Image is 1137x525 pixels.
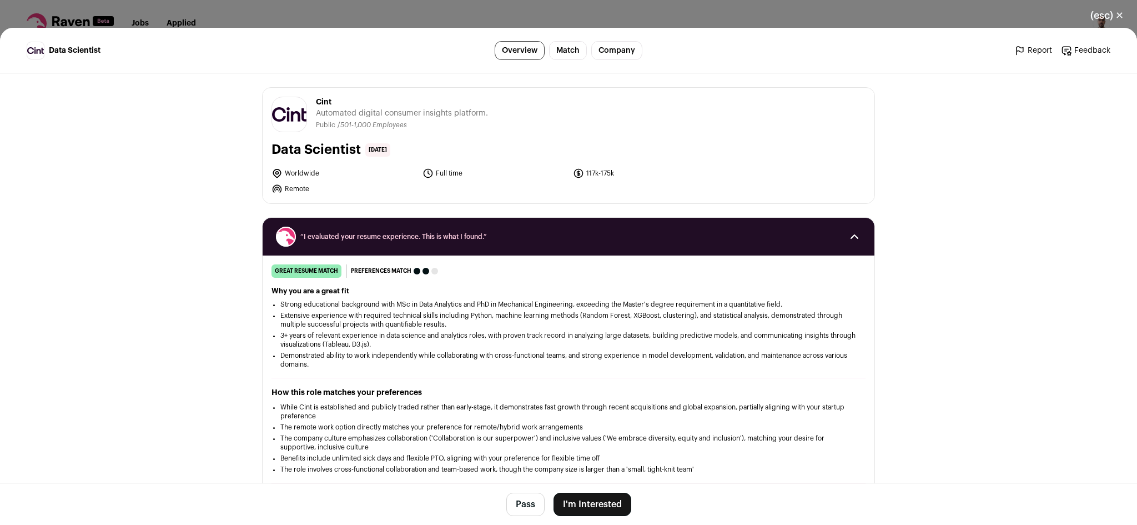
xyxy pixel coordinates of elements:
li: Worldwide [271,168,416,179]
img: c1dc070c250b4101417112787eb572b6c51eb6af1a3dfa70db6434c109b5039f.png [27,47,44,54]
li: While Cint is established and publicly traded rather than early-stage, it demonstrates fast growt... [280,403,857,421]
li: Demonstrated ability to work independently while collaborating with cross-functional teams, and s... [280,351,857,369]
li: 117k-175k [573,168,717,179]
a: Match [549,41,587,60]
span: 501-1,000 Employees [340,122,407,128]
li: 3+ years of relevant experience in data science and analytics roles, with proven track record in ... [280,331,857,349]
li: Public [316,121,338,129]
button: Close modal [1077,3,1137,28]
button: I'm Interested [554,493,631,516]
span: Cint [316,97,488,108]
span: “I evaluated your resume experience. This is what I found.” [300,232,837,241]
div: great resume match [271,264,341,278]
span: [DATE] [365,143,390,157]
a: Feedback [1061,45,1110,56]
h1: Data Scientist [271,141,361,159]
button: Pass [506,493,545,516]
li: Extensive experience with required technical skills including Python, machine learning methods (R... [280,311,857,329]
li: The company culture emphasizes collaboration ('Collaboration is our superpower') and inclusive va... [280,434,857,452]
li: Strong educational background with MSc in Data Analytics and PhD in Mechanical Engineering, excee... [280,300,857,309]
li: / [338,121,407,129]
span: Automated digital consumer insights platform. [316,108,488,119]
span: Data Scientist [49,45,100,56]
li: Remote [271,183,416,194]
h2: How this role matches your preferences [271,387,866,398]
h2: Why you are a great fit [271,287,866,296]
li: Full time [422,168,567,179]
a: Company [591,41,642,60]
li: The remote work option directly matches your preference for remote/hybrid work arrangements [280,423,857,432]
li: The role involves cross-functional collaboration and team-based work, though the company size is ... [280,465,857,474]
span: Preferences match [351,266,411,277]
img: c1dc070c250b4101417112787eb572b6c51eb6af1a3dfa70db6434c109b5039f.png [272,107,306,122]
a: Report [1014,45,1052,56]
li: Benefits include unlimited sick days and flexible PTO, aligning with your preference for flexible... [280,454,857,463]
a: Overview [495,41,545,60]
